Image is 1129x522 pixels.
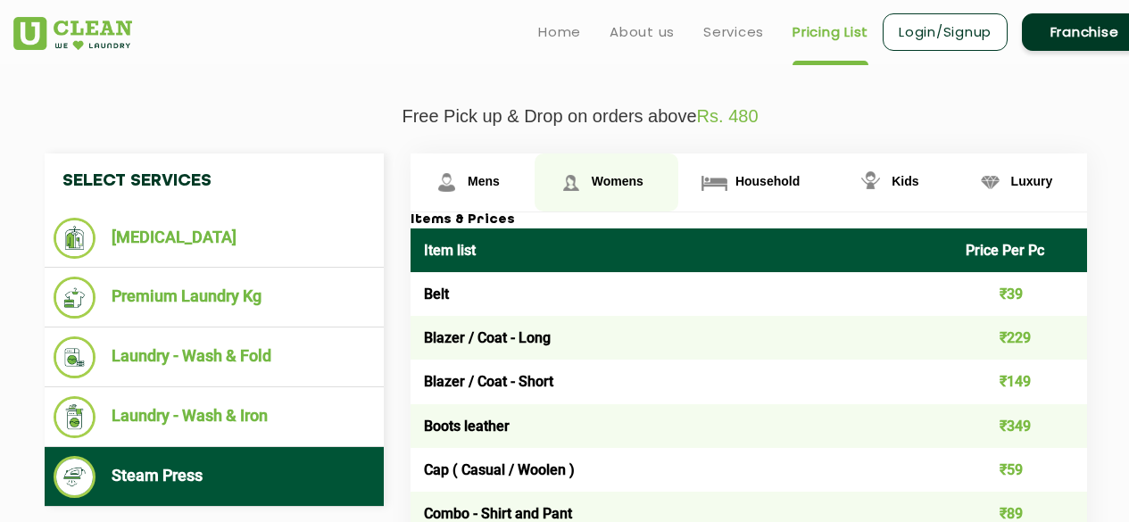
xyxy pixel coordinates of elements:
img: Dry Cleaning [54,218,95,259]
img: Steam Press [54,456,95,498]
img: Mens [431,167,462,198]
td: Blazer / Coat - Short [411,360,952,403]
a: Pricing List [793,21,868,43]
h4: Select Services [45,153,384,209]
img: UClean Laundry and Dry Cleaning [13,17,132,50]
td: ₹149 [952,360,1088,403]
td: ₹59 [952,448,1088,492]
td: ₹349 [952,404,1088,448]
td: Boots leather [411,404,952,448]
li: Premium Laundry Kg [54,277,375,319]
span: Household [735,174,800,188]
a: Services [703,21,764,43]
span: Kids [892,174,918,188]
span: Womens [592,174,643,188]
td: ₹229 [952,316,1088,360]
td: Belt [411,272,952,316]
td: ₹39 [952,272,1088,316]
h3: Items & Prices [411,212,1087,228]
img: Laundry - Wash & Fold [54,336,95,378]
img: Household [699,167,730,198]
th: Item list [411,228,952,272]
span: Rs. 480 [697,106,759,126]
li: Laundry - Wash & Fold [54,336,375,378]
span: Luxury [1011,174,1053,188]
li: Steam Press [54,456,375,498]
td: Blazer / Coat - Long [411,316,952,360]
span: Mens [468,174,500,188]
th: Price Per Pc [952,228,1088,272]
li: Laundry - Wash & Iron [54,396,375,438]
a: Home [538,21,581,43]
a: About us [610,21,675,43]
img: Luxury [975,167,1006,198]
img: Womens [555,167,586,198]
a: Login/Signup [883,13,1008,51]
img: Kids [855,167,886,198]
li: [MEDICAL_DATA] [54,218,375,259]
td: Cap ( Casual / Woolen ) [411,448,952,492]
img: Premium Laundry Kg [54,277,95,319]
img: Laundry - Wash & Iron [54,396,95,438]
